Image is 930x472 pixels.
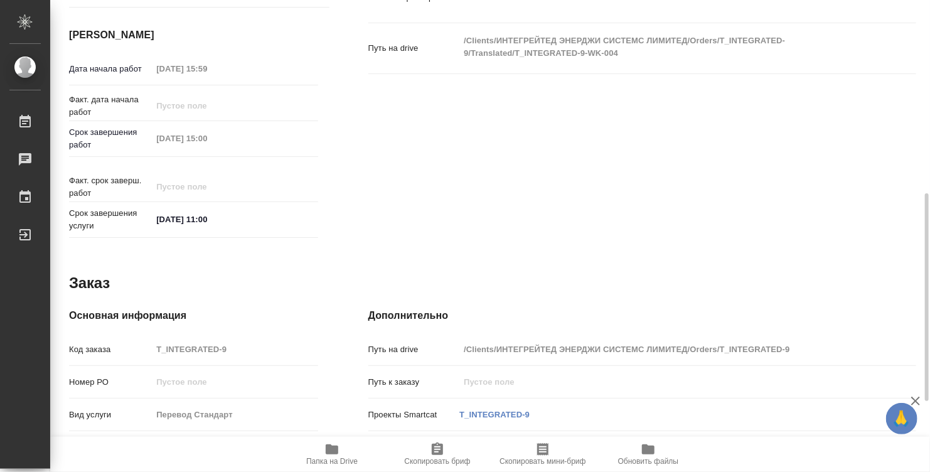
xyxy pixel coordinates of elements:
[69,174,152,200] p: Факт. срок заверш. работ
[500,457,585,466] span: Скопировать мини-бриф
[152,405,318,424] input: Пустое поле
[368,42,460,55] p: Путь на drive
[618,457,679,466] span: Обновить файлы
[459,340,870,358] input: Пустое поле
[368,376,460,389] p: Путь к заказу
[891,405,912,432] span: 🙏
[69,376,152,389] p: Номер РО
[368,308,916,323] h4: Дополнительно
[368,343,460,356] p: Путь на drive
[152,178,262,196] input: Пустое поле
[152,60,262,78] input: Пустое поле
[69,308,318,323] h4: Основная информация
[152,210,262,228] input: ✎ Введи что-нибудь
[368,409,460,421] p: Проекты Smartcat
[69,63,152,75] p: Дата начала работ
[152,97,262,115] input: Пустое поле
[459,373,870,391] input: Пустое поле
[69,343,152,356] p: Код заказа
[152,340,318,358] input: Пустое поле
[279,437,385,472] button: Папка на Drive
[69,409,152,421] p: Вид услуги
[459,410,530,419] a: T_INTEGRATED-9
[152,129,262,147] input: Пустое поле
[69,273,110,293] h2: Заказ
[490,437,596,472] button: Скопировать мини-бриф
[596,437,701,472] button: Обновить файлы
[69,94,152,119] p: Факт. дата начала работ
[69,207,152,232] p: Срок завершения услуги
[69,28,318,43] h4: [PERSON_NAME]
[306,457,358,466] span: Папка на Drive
[886,403,917,434] button: 🙏
[459,30,870,64] textarea: /Clients/ИНТЕГРЕЙТЕД ЭНЕРДЖИ СИСТЕМС ЛИМИТЕД/Orders/T_INTEGRATED-9/Translated/T_INTEGRATED-9-WK-004
[404,457,470,466] span: Скопировать бриф
[69,126,152,151] p: Срок завершения работ
[385,437,490,472] button: Скопировать бриф
[152,373,318,391] input: Пустое поле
